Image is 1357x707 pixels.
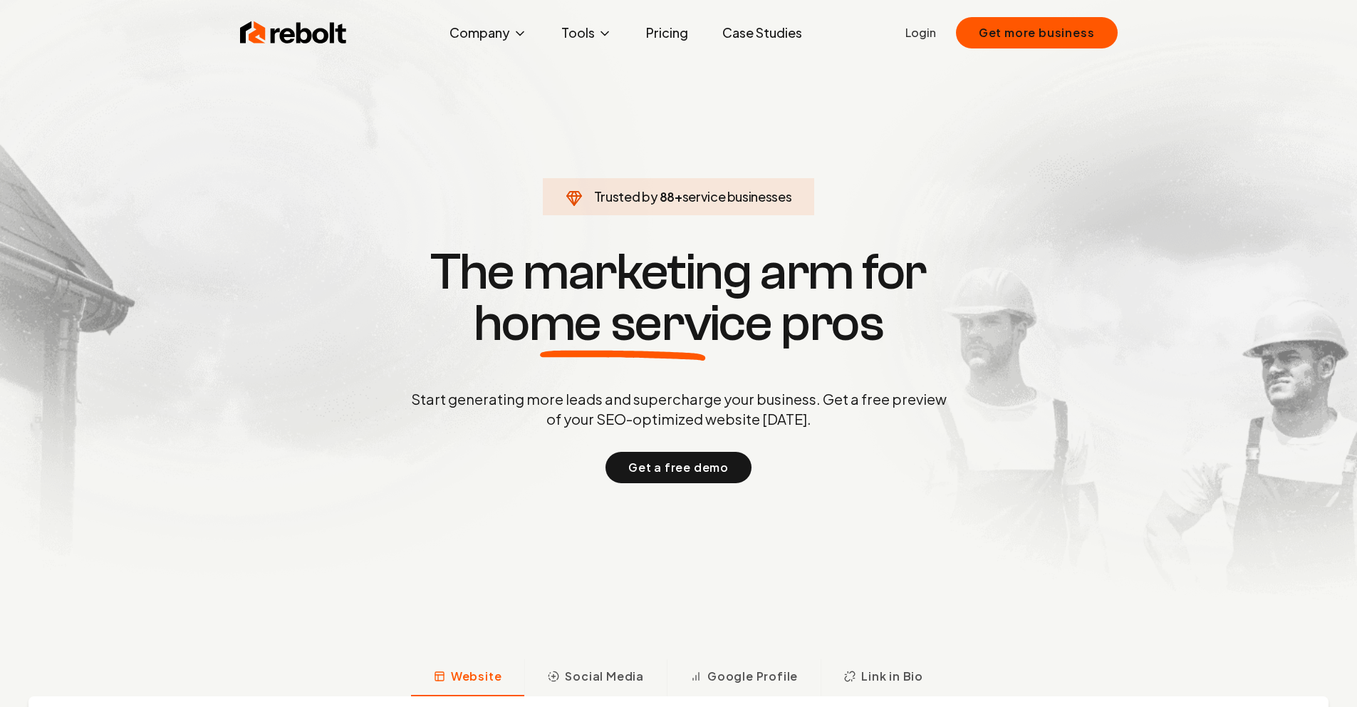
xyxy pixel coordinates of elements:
span: Social Media [565,668,644,685]
span: service businesses [682,188,792,205]
button: Website [411,659,525,696]
a: Case Studies [711,19,813,47]
span: Website [451,668,502,685]
span: + [675,188,682,205]
a: Pricing [635,19,700,47]
span: 88 [660,187,675,207]
span: home service [474,298,772,349]
h1: The marketing arm for pros [337,247,1021,349]
p: Start generating more leads and supercharge your business. Get a free preview of your SEO-optimiz... [408,389,950,429]
button: Company [438,19,539,47]
span: Trusted by [594,188,657,205]
button: Get more business [956,17,1118,48]
button: Social Media [524,659,667,696]
img: Rebolt Logo [240,19,347,47]
a: Login [905,24,936,41]
span: Google Profile [707,668,798,685]
button: Get a free demo [605,452,752,483]
button: Tools [550,19,623,47]
span: Link in Bio [861,668,923,685]
button: Google Profile [667,659,821,696]
button: Link in Bio [821,659,946,696]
